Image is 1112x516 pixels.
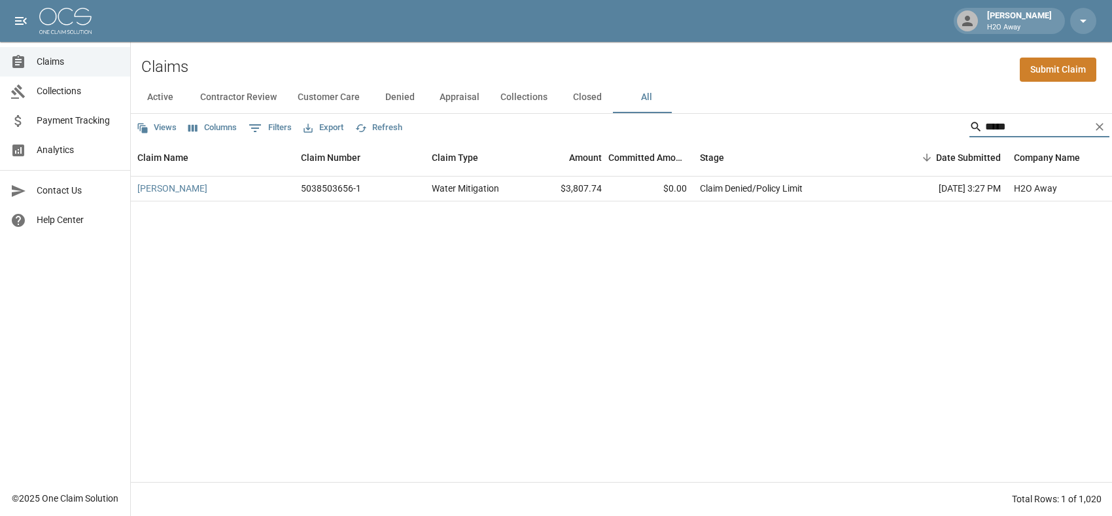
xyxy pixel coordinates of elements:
div: Date Submitted [890,139,1007,176]
span: Help Center [37,213,120,227]
div: H2O Away [1014,182,1057,195]
div: Water Mitigation [432,182,499,195]
div: Date Submitted [936,139,1001,176]
button: Appraisal [429,82,490,113]
div: Committed Amount [608,139,693,176]
div: dynamic tabs [131,82,1112,113]
div: Company Name [1014,139,1080,176]
div: Claim Type [425,139,523,176]
button: Refresh [352,118,406,138]
div: [PERSON_NAME] [982,9,1057,33]
button: Customer Care [287,82,370,113]
div: Amount [569,139,602,176]
button: Closed [558,82,617,113]
div: 5038503656-1 [301,182,361,195]
img: ocs-logo-white-transparent.png [39,8,92,34]
div: Claim Name [131,139,294,176]
div: Claim Type [432,139,478,176]
button: Sort [918,148,936,167]
button: Select columns [185,118,240,138]
div: Claim Denied/Policy Limit [700,182,803,195]
button: All [617,82,676,113]
button: Active [131,82,190,113]
a: Submit Claim [1020,58,1096,82]
span: Contact Us [37,184,120,198]
div: Claim Number [294,139,425,176]
button: Collections [490,82,558,113]
span: Analytics [37,143,120,157]
div: $0.00 [608,177,693,201]
button: Denied [370,82,429,113]
div: © 2025 One Claim Solution [12,492,118,505]
a: [PERSON_NAME] [137,182,207,195]
div: Stage [693,139,890,176]
button: Contractor Review [190,82,287,113]
div: Claim Name [137,139,188,176]
button: Views [133,118,180,138]
button: open drawer [8,8,34,34]
span: Claims [37,55,120,69]
span: Payment Tracking [37,114,120,128]
button: Export [300,118,347,138]
h2: Claims [141,58,188,77]
button: Clear [1090,117,1109,137]
div: Amount [523,139,608,176]
div: Search [969,116,1109,140]
button: Show filters [245,118,295,139]
div: $3,807.74 [523,177,608,201]
div: [DATE] 3:27 PM [890,177,1007,201]
div: Committed Amount [608,139,687,176]
div: Total Rows: 1 of 1,020 [1012,492,1102,506]
span: Collections [37,84,120,98]
div: Claim Number [301,139,360,176]
div: Stage [700,139,724,176]
p: H2O Away [987,22,1052,33]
